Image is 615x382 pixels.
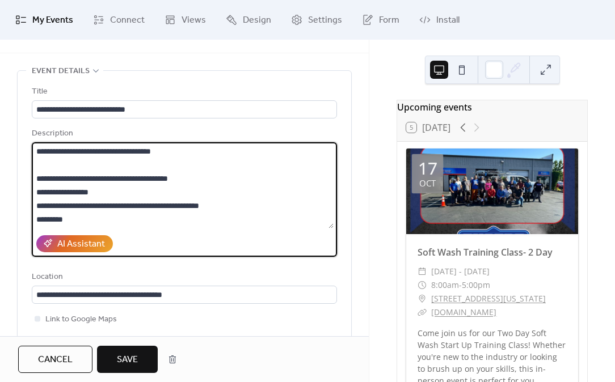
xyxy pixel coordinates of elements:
span: 5:00pm [462,278,490,292]
a: Soft Wash Training Class- 2 Day [418,246,553,258]
div: Upcoming events [397,100,587,114]
div: Description [32,127,335,141]
div: Location [32,270,335,284]
a: [DOMAIN_NAME] [431,307,496,317]
div: Title [32,85,335,99]
span: Link to Google Maps [45,313,117,326]
a: My Events [7,5,82,35]
span: 8:00am [431,278,459,292]
div: ​ [418,265,427,278]
span: Install [436,14,460,27]
div: ​ [418,292,427,305]
div: Oct [419,179,436,188]
a: Connect [85,5,153,35]
button: Save [97,346,158,373]
a: Design [217,5,280,35]
span: Form [379,14,399,27]
a: [STREET_ADDRESS][US_STATE] [431,292,546,305]
div: 17 [418,160,437,177]
span: Event details [32,65,90,78]
button: AI Assistant [36,235,113,252]
a: Settings [283,5,351,35]
a: Form [353,5,408,35]
div: ​ [418,305,427,319]
span: Views [182,14,206,27]
a: Install [411,5,468,35]
span: Settings [308,14,342,27]
span: Save [117,353,138,367]
button: Cancel [18,346,92,373]
div: ​ [418,278,427,292]
span: Design [243,14,271,27]
span: My Events [32,14,73,27]
span: Connect [110,14,145,27]
div: AI Assistant [57,237,105,251]
a: Views [156,5,214,35]
span: [DATE] - [DATE] [431,265,490,278]
span: Cancel [38,353,73,367]
span: - [459,278,462,292]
